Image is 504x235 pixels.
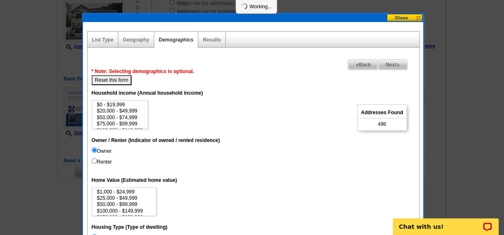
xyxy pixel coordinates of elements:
iframe: LiveChat chat widget [387,209,504,235]
label: Renter [92,158,112,166]
option: $25,000 - $49,999 [96,195,152,201]
label: Housing Type (Type of dwelling) [92,223,168,231]
a: Next [378,59,407,70]
a: List Type [92,37,114,43]
option: $1,000 - $24,999 [96,189,152,195]
input: Owner [92,147,97,153]
span: Addresses Found [358,107,406,118]
label: Owner [92,147,112,155]
option: $50,000 - $99,999 [96,201,152,208]
input: Renter [92,158,97,164]
img: loading... [241,3,248,10]
span: * Note: Selecting demographics is optional. [92,69,194,74]
a: Results [203,37,221,43]
img: button-next-arrow-gray.png [397,63,400,67]
option: $75,000 - $99,999 [96,121,144,127]
option: $20,000 - $49,999 [96,108,144,114]
span: 496 [378,120,386,128]
button: Reset this form [92,75,132,85]
a: Back [348,59,378,70]
a: Geography [123,37,149,43]
span: Back [348,60,378,70]
img: button-prev-arrow-gray.png [355,63,359,67]
option: $100,000 - $149,999 [96,127,144,134]
option: $0 - $19,999 [96,102,144,108]
label: Home Value (Estimated home value) [92,176,177,184]
span: Next [378,60,407,70]
option: $50,000 - $74,999 [96,115,144,121]
a: Demographics [159,37,193,43]
option: $100,000 - $149,999 [96,208,152,214]
option: $150,000 - $199,999 [96,214,152,220]
label: Owner / Renter (Indicator of owned / rented residence) [92,137,220,144]
label: Household income (Annual household income) [92,89,203,97]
